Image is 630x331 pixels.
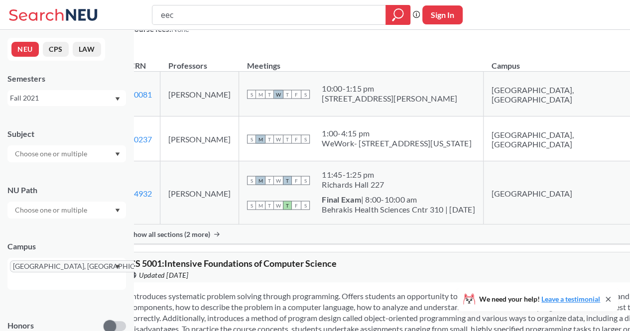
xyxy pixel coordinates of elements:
[10,93,114,104] div: Fall 2021
[301,134,310,143] span: S
[322,169,384,179] div: 11:45 - 1:25 pm
[129,188,152,198] a: 14932
[160,72,239,116] td: [PERSON_NAME]
[301,176,310,185] span: S
[283,201,292,210] span: T
[322,179,384,189] div: Richards Hall 227
[274,176,283,185] span: W
[283,90,292,99] span: T
[479,296,600,303] span: We need your help!
[7,128,126,139] div: Subject
[7,145,126,162] div: Dropdown arrow
[10,204,94,216] input: Choose one or multiple
[115,152,120,156] svg: Dropdown arrow
[283,176,292,185] span: T
[247,90,256,99] span: S
[160,116,239,161] td: [PERSON_NAME]
[322,138,472,148] div: WeWork- [STREET_ADDRESS][US_STATE]
[7,90,126,106] div: Fall 2021Dropdown arrow
[247,176,256,185] span: S
[10,148,94,160] input: Choose one or multiple
[265,201,274,210] span: T
[292,90,301,99] span: F
[129,89,152,99] a: 20081
[129,134,152,143] a: 20237
[385,5,410,25] div: magnifying glass
[43,42,69,57] button: CPS
[11,42,39,57] button: NEU
[292,201,301,210] span: F
[256,201,265,210] span: M
[322,83,457,93] div: 10:00 - 1:15 pm
[292,134,301,143] span: F
[160,6,378,23] input: Class, professor, course number, "phrase"
[129,60,146,71] div: CRN
[115,265,120,269] svg: Dropdown arrow
[301,201,310,210] span: S
[322,194,475,204] div: | 8:00-10:00 am
[292,176,301,185] span: F
[247,134,256,143] span: S
[256,134,265,143] span: M
[274,90,283,99] span: W
[265,134,274,143] span: T
[7,185,126,196] div: NU Path
[160,161,239,224] td: [PERSON_NAME]
[73,42,101,57] button: LAW
[274,134,283,143] span: W
[247,201,256,210] span: S
[322,93,457,103] div: [STREET_ADDRESS][PERSON_NAME]
[256,176,265,185] span: M
[160,50,239,72] th: Professors
[7,202,126,219] div: Dropdown arrow
[139,269,188,280] span: Updated [DATE]
[322,194,361,204] b: Final Exam
[239,50,484,72] th: Meetings
[392,8,404,22] svg: magnifying glass
[322,204,475,214] div: Behrakis Health Sciences Cntr 310 | [DATE]
[7,73,126,84] div: Semesters
[129,257,337,268] span: CS 5001 : Intensive Foundations of Computer Science
[129,229,210,238] span: Show all sections (2 more)
[301,90,310,99] span: S
[7,241,126,252] div: Campus
[256,90,265,99] span: M
[422,5,463,24] button: Sign In
[115,97,120,101] svg: Dropdown arrow
[283,134,292,143] span: T
[115,209,120,213] svg: Dropdown arrow
[322,128,472,138] div: 1:00 - 4:15 pm
[274,201,283,210] span: W
[265,90,274,99] span: T
[265,176,274,185] span: T
[10,260,168,272] span: [GEOGRAPHIC_DATA], [GEOGRAPHIC_DATA]X to remove pill
[7,258,126,290] div: [GEOGRAPHIC_DATA], [GEOGRAPHIC_DATA]X to remove pillDropdown arrow
[541,295,600,303] a: Leave a testimonial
